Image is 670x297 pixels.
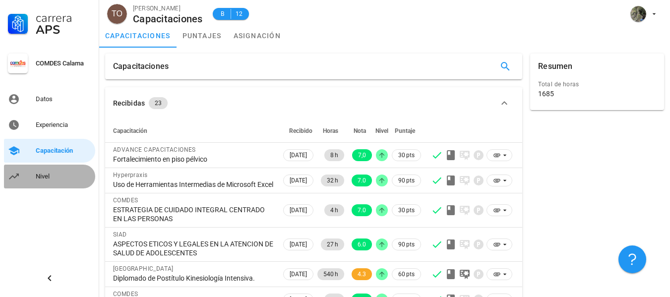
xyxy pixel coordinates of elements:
[358,238,366,250] span: 6.0
[113,146,196,153] span: ADVANCE CAPACITACIONES
[113,180,273,189] div: Uso de Herramientas Intermedias de Microsoft Excel
[327,175,338,186] span: 32 h
[358,268,366,280] span: 4.3
[228,24,287,48] a: asignación
[398,176,415,185] span: 90 pts
[36,12,91,24] div: Carrera
[36,24,91,36] div: APS
[375,127,388,134] span: Nivel
[4,87,95,111] a: Datos
[281,119,315,143] th: Recibido
[390,119,423,143] th: Puntaje
[323,127,338,134] span: Horas
[113,197,138,204] span: COMDES
[330,149,338,161] span: 8 h
[327,238,338,250] span: 27 h
[113,172,147,178] span: Hyperpraxis
[105,119,281,143] th: Capacitación
[538,79,656,89] div: Total de horas
[113,265,174,272] span: [GEOGRAPHIC_DATA]
[36,95,91,103] div: Datos
[346,119,374,143] th: Nota
[113,205,273,223] div: ESTRATEGIA DE CUIDADO INTEGRAL CENTRADO EN LAS PERSONAS
[395,127,415,134] span: Puntaje
[99,24,177,48] a: capacitaciones
[133,3,203,13] div: [PERSON_NAME]
[4,113,95,137] a: Experiencia
[113,155,273,164] div: Fortalecimiento en piso pélvico
[290,205,307,216] span: [DATE]
[235,9,243,19] span: 12
[330,204,338,216] span: 4 h
[290,150,307,161] span: [DATE]
[113,239,273,257] div: ASPECTOS ETICOS Y LEGALES EN LA ATENCION DE SALUD DE ADOLESCENTES
[630,6,646,22] div: avatar
[4,139,95,163] a: Capacitación
[398,269,415,279] span: 60 pts
[107,4,127,24] div: avatar
[374,119,390,143] th: Nivel
[358,175,366,186] span: 7.0
[538,89,554,98] div: 1685
[105,87,522,119] button: Recibidas 23
[219,9,227,19] span: B
[113,98,145,109] div: Recibidas
[538,54,572,79] div: Resumen
[4,165,95,188] a: Nivel
[113,274,273,283] div: Diplomado de Postítulo Kinesiología Intensiva.
[290,175,307,186] span: [DATE]
[133,13,203,24] div: Capacitaciones
[113,54,169,79] div: Capacitaciones
[289,127,312,134] span: Recibido
[36,59,91,67] div: COMDES Calama
[36,173,91,180] div: Nivel
[177,24,228,48] a: puntajes
[358,204,366,216] span: 7.0
[112,4,122,24] span: TO
[358,149,366,161] span: 7,0
[398,205,415,215] span: 30 pts
[155,97,162,109] span: 23
[315,119,346,143] th: Horas
[113,231,127,238] span: SIAD
[398,239,415,249] span: 90 pts
[323,268,338,280] span: 540 h
[290,239,307,250] span: [DATE]
[36,147,91,155] div: Capacitación
[290,269,307,280] span: [DATE]
[354,127,366,134] span: Nota
[113,127,147,134] span: Capacitación
[398,150,415,160] span: 30 pts
[36,121,91,129] div: Experiencia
